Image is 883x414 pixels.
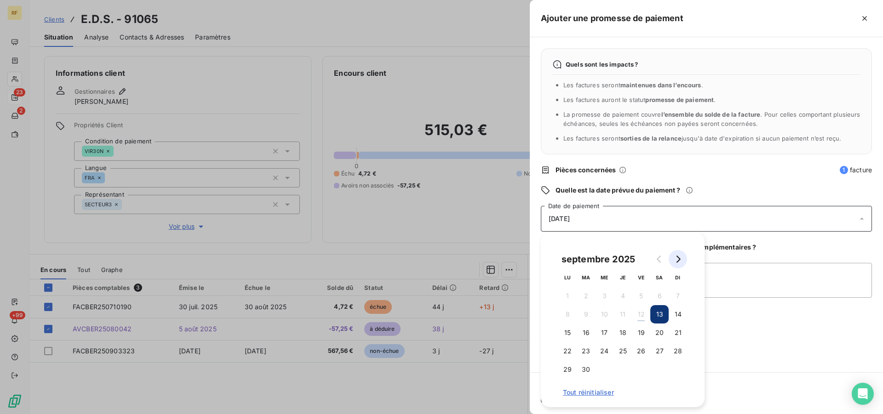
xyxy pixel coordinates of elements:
[840,166,848,174] span: 1
[558,323,577,342] button: 15
[577,305,595,323] button: 9
[556,186,680,195] span: Quelle est la date prévue du paiement ?
[669,250,687,268] button: Go to next month
[650,342,669,360] button: 27
[632,342,650,360] button: 26
[566,61,638,68] span: Quels sont les impacts ?
[558,342,577,360] button: 22
[852,383,874,405] div: Open Intercom Messenger
[563,111,860,127] span: La promesse de paiement couvre . Pour celles comportant plusieurs échéances, seules les échéances...
[614,268,632,287] th: jeudi
[669,287,687,305] button: 7
[632,287,650,305] button: 5
[650,287,669,305] button: 6
[558,287,577,305] button: 1
[541,12,683,25] h5: Ajouter une promesse de paiement
[541,263,872,298] textarea: avoir sup cl
[577,323,595,342] button: 16
[558,305,577,323] button: 8
[650,305,669,323] button: 13
[563,389,682,396] span: Tout réinitialiser
[563,96,716,103] span: Les factures auront le statut .
[549,215,570,222] span: [DATE]
[614,342,632,360] button: 25
[632,323,650,342] button: 19
[645,96,714,103] span: promesse de paiement
[650,268,669,287] th: samedi
[556,165,616,175] span: Pièces concernées
[563,135,841,142] span: Les factures seront jusqu'à date d'expiration si aucun paiement n’est reçu.
[614,323,632,342] button: 18
[632,268,650,287] th: vendredi
[595,287,614,305] button: 3
[577,287,595,305] button: 2
[840,165,872,175] span: facture
[595,305,614,323] button: 10
[595,342,614,360] button: 24
[595,268,614,287] th: mercredi
[661,111,761,118] span: l’ensemble du solde de la facture
[669,268,687,287] th: dimanche
[577,360,595,379] button: 30
[595,323,614,342] button: 17
[669,342,687,360] button: 28
[620,81,701,89] span: maintenues dans l’encours
[558,268,577,287] th: lundi
[650,323,669,342] button: 20
[614,305,632,323] button: 11
[669,323,687,342] button: 21
[558,360,577,379] button: 29
[632,305,650,323] button: 12
[563,81,703,89] span: Les factures seront .
[558,252,638,267] div: septembre 2025
[577,268,595,287] th: mardi
[614,287,632,305] button: 4
[620,135,682,142] span: sorties de la relance
[650,250,669,268] button: Go to previous month
[669,305,687,323] button: 14
[577,342,595,360] button: 23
